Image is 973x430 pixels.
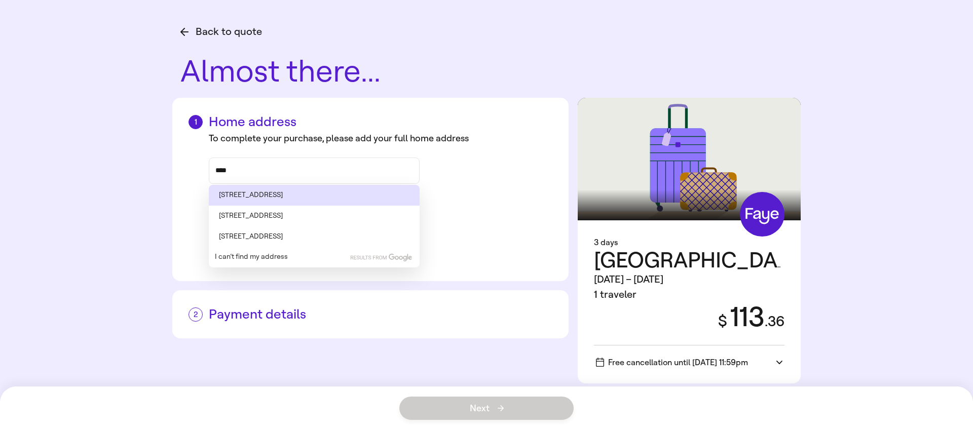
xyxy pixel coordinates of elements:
[765,313,784,330] span: . 36
[470,404,504,413] span: Next
[180,56,801,88] h1: Almost there...
[209,206,420,226] li: [STREET_ADDRESS]
[596,358,748,367] span: Free cancellation until [DATE] 11:59pm
[706,302,784,332] div: 113
[209,132,552,145] div: To complete your purchase, please add your full home address
[209,226,420,247] li: [STREET_ADDRESS]
[594,272,784,287] div: [DATE] – [DATE]
[215,163,413,178] input: Street address, city, state
[215,253,288,261] button: I can’t find my address
[180,24,262,40] button: Back to quote
[594,237,784,249] div: 3 days
[718,312,727,330] span: $
[209,185,420,206] li: [STREET_ADDRESS]
[189,114,552,130] h2: Home address
[594,248,807,273] span: [GEOGRAPHIC_DATA]
[594,287,784,302] div: 1 traveler
[399,397,574,420] button: Next
[189,306,552,322] h2: Payment details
